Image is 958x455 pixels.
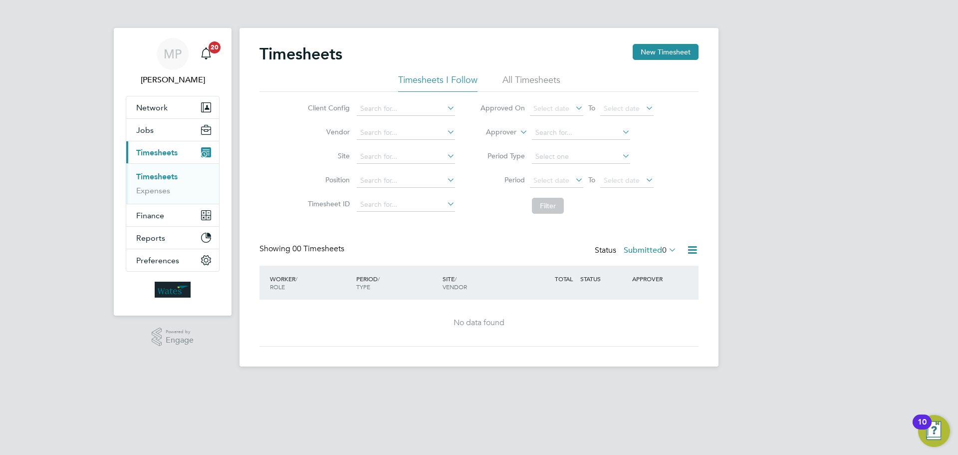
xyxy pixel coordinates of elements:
[267,270,354,296] div: WORKER
[604,104,640,113] span: Select date
[305,151,350,160] label: Site
[126,282,220,298] a: Go to home page
[196,38,216,70] a: 20
[292,244,344,254] span: 00 Timesheets
[440,270,526,296] div: SITE
[136,186,170,195] a: Expenses
[357,102,455,116] input: Search for...
[126,227,219,249] button: Reports
[269,318,689,328] div: No data found
[398,74,478,92] li: Timesheets I Follow
[532,150,630,164] input: Select one
[585,101,598,114] span: To
[480,175,525,184] label: Period
[136,103,168,112] span: Network
[532,126,630,140] input: Search for...
[259,44,342,64] h2: Timesheets
[443,283,467,291] span: VENDOR
[126,96,219,118] button: Network
[357,126,455,140] input: Search for...
[270,283,285,291] span: ROLE
[209,41,221,53] span: 20
[918,415,950,447] button: Open Resource Center, 10 new notifications
[624,245,677,255] label: Submitted
[357,150,455,164] input: Search for...
[472,127,516,137] label: Approver
[136,256,179,265] span: Preferences
[126,249,219,271] button: Preferences
[533,176,569,185] span: Select date
[126,38,220,86] a: MP[PERSON_NAME]
[136,211,164,220] span: Finance
[633,44,699,60] button: New Timesheet
[356,283,370,291] span: TYPE
[166,336,194,345] span: Engage
[555,275,573,283] span: TOTAL
[305,175,350,184] label: Position
[533,104,569,113] span: Select date
[305,103,350,112] label: Client Config
[166,328,194,336] span: Powered by
[357,174,455,188] input: Search for...
[305,127,350,136] label: Vendor
[295,275,297,283] span: /
[480,151,525,160] label: Period Type
[114,28,232,316] nav: Main navigation
[164,47,182,60] span: MP
[152,328,194,347] a: Powered byEngage
[480,103,525,112] label: Approved On
[126,141,219,163] button: Timesheets
[126,204,219,226] button: Finance
[630,270,682,288] div: APPROVER
[532,198,564,214] button: Filter
[259,244,346,254] div: Showing
[455,275,457,283] span: /
[136,125,154,135] span: Jobs
[357,198,455,212] input: Search for...
[378,275,380,283] span: /
[126,119,219,141] button: Jobs
[502,74,560,92] li: All Timesheets
[662,245,667,255] span: 0
[136,148,178,157] span: Timesheets
[305,199,350,208] label: Timesheet ID
[578,270,630,288] div: STATUS
[354,270,440,296] div: PERIOD
[155,282,191,298] img: wates-logo-retina.png
[585,173,598,186] span: To
[126,163,219,204] div: Timesheets
[136,233,165,243] span: Reports
[918,422,927,435] div: 10
[136,172,178,181] a: Timesheets
[604,176,640,185] span: Select date
[126,74,220,86] span: Marianna Picone
[595,244,679,258] div: Status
